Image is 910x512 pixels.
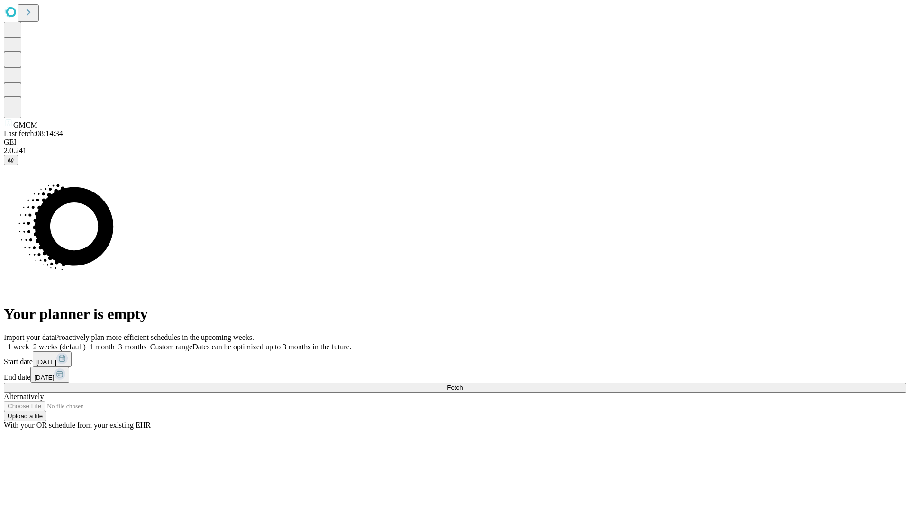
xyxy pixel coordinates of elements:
[118,343,146,351] span: 3 months
[55,333,254,341] span: Proactively plan more efficient schedules in the upcoming weeks.
[34,374,54,381] span: [DATE]
[33,351,72,367] button: [DATE]
[4,351,906,367] div: Start date
[4,129,63,137] span: Last fetch: 08:14:34
[4,383,906,393] button: Fetch
[4,146,906,155] div: 2.0.241
[192,343,351,351] span: Dates can be optimized up to 3 months in the future.
[36,358,56,366] span: [DATE]
[8,156,14,164] span: @
[8,343,29,351] span: 1 week
[4,411,46,421] button: Upload a file
[30,367,69,383] button: [DATE]
[447,384,463,391] span: Fetch
[4,393,44,401] span: Alternatively
[33,343,86,351] span: 2 weeks (default)
[4,138,906,146] div: GEI
[4,155,18,165] button: @
[4,333,55,341] span: Import your data
[150,343,192,351] span: Custom range
[4,367,906,383] div: End date
[90,343,115,351] span: 1 month
[13,121,37,129] span: GMCM
[4,305,906,323] h1: Your planner is empty
[4,421,151,429] span: With your OR schedule from your existing EHR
